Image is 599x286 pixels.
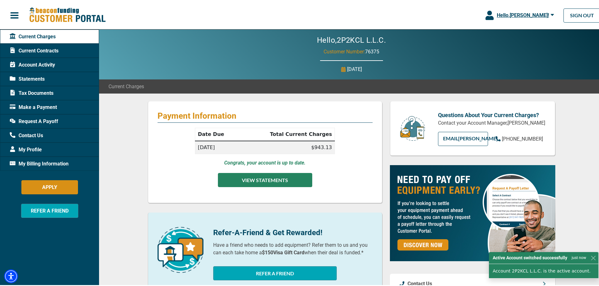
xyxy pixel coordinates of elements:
span: My Billing Information [10,159,69,166]
span: Account Activity [10,60,55,67]
b: $150 Visa Gift Card [262,248,304,254]
h2: Hello, 2P2KCL L.L.C. [298,35,405,44]
th: Date Due [195,127,240,140]
img: payoff-ad-px.jpg [390,164,555,260]
td: $943.13 [240,140,335,153]
small: just now [572,254,586,259]
p: [DATE] [347,64,362,72]
button: REFER A FRIEND [213,265,337,279]
p: Have a friend who needs to add equipment? Refer them to us and you can each take home a when thei... [213,240,373,255]
img: customer-service.png [398,114,427,140]
span: Hello, [PERSON_NAME] ! [497,11,549,17]
button: APPLY [21,179,78,193]
span: Current Contracts [10,46,58,53]
span: [PHONE_NUMBER] [502,135,543,141]
span: Make a Payment [10,102,57,110]
span: Current Charges [10,32,56,39]
span: Contact Us [10,131,43,138]
p: Questions About Your Current Charges? [438,110,546,118]
div: Accessibility Menu [4,268,18,282]
button: Close [590,253,596,260]
p: Congrats, your account is up to date. [224,158,306,165]
span: 76375 [365,47,379,53]
strong: Active Account switched successfully [493,253,567,260]
img: Beacon Funding Customer Portal Logo [29,6,106,22]
button: REFER A FRIEND [21,202,78,217]
span: Request A Payoff [10,116,58,124]
span: Tax Documents [10,88,53,96]
a: EMAIL[PERSON_NAME] [438,131,488,145]
th: Total Current Charges [240,127,335,140]
td: [DATE] [195,140,240,153]
span: My Profile [10,145,42,152]
span: Statements [10,74,45,82]
p: Payment Information [158,110,373,120]
button: VIEW STATEMENTS [218,172,312,186]
div: Account 2P2KCL L.L.C. is the active account. [489,263,598,277]
img: refer-a-friend-icon.png [158,226,203,272]
a: [PHONE_NUMBER] [496,134,543,142]
span: Current Charges [108,82,144,89]
p: Contact your Account Manager, [PERSON_NAME] [438,118,546,126]
p: Refer-A-Friend & Get Rewarded! [213,226,373,237]
span: Customer Number: [324,47,365,53]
